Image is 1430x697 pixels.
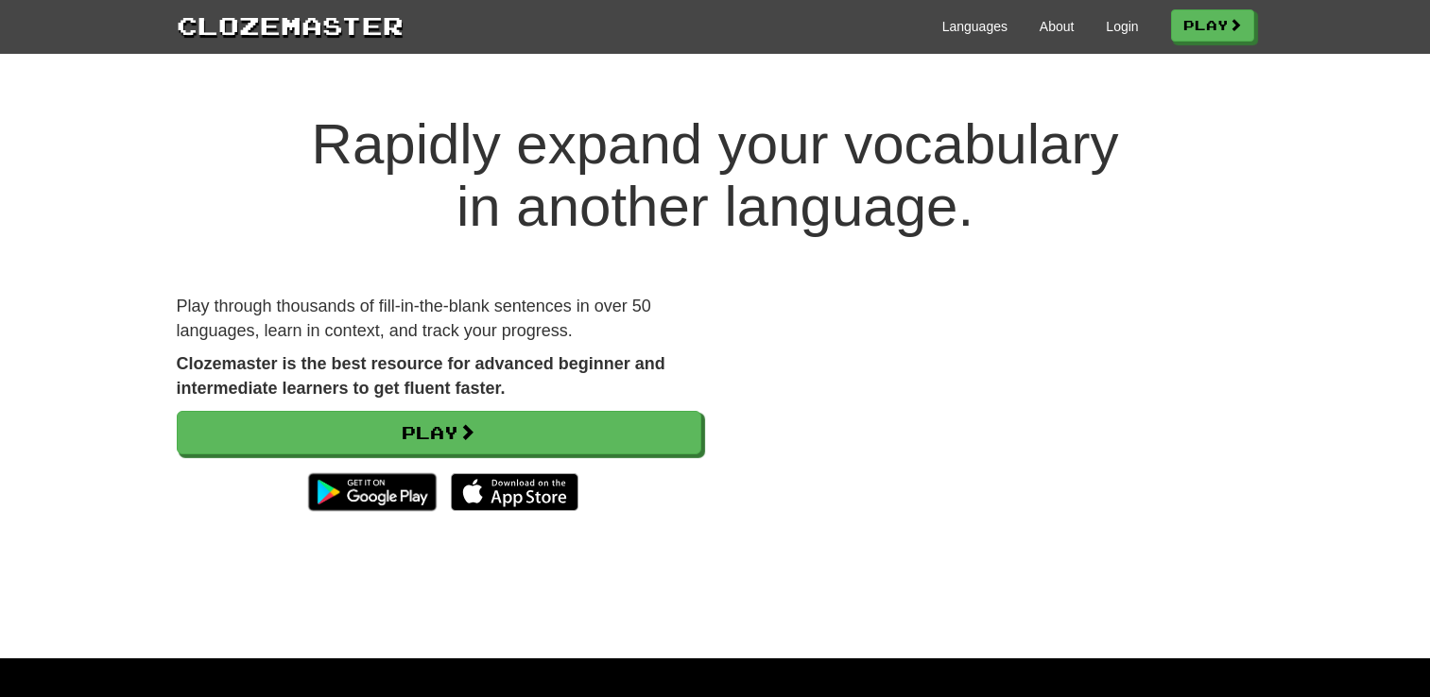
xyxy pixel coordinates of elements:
a: About [1040,17,1075,36]
img: Download_on_the_App_Store_Badge_US-UK_135x40-25178aeef6eb6b83b96f5f2d004eda3bffbb37122de64afbaef7... [451,473,578,511]
a: Clozemaster [177,8,404,42]
a: Login [1106,17,1138,36]
img: Get it on Google Play [299,464,445,520]
strong: Clozemaster is the best resource for advanced beginner and intermediate learners to get fluent fa... [177,354,665,398]
a: Languages [942,17,1008,36]
p: Play through thousands of fill-in-the-blank sentences in over 50 languages, learn in context, and... [177,295,701,343]
a: Play [177,411,701,454]
a: Play [1171,9,1254,42]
